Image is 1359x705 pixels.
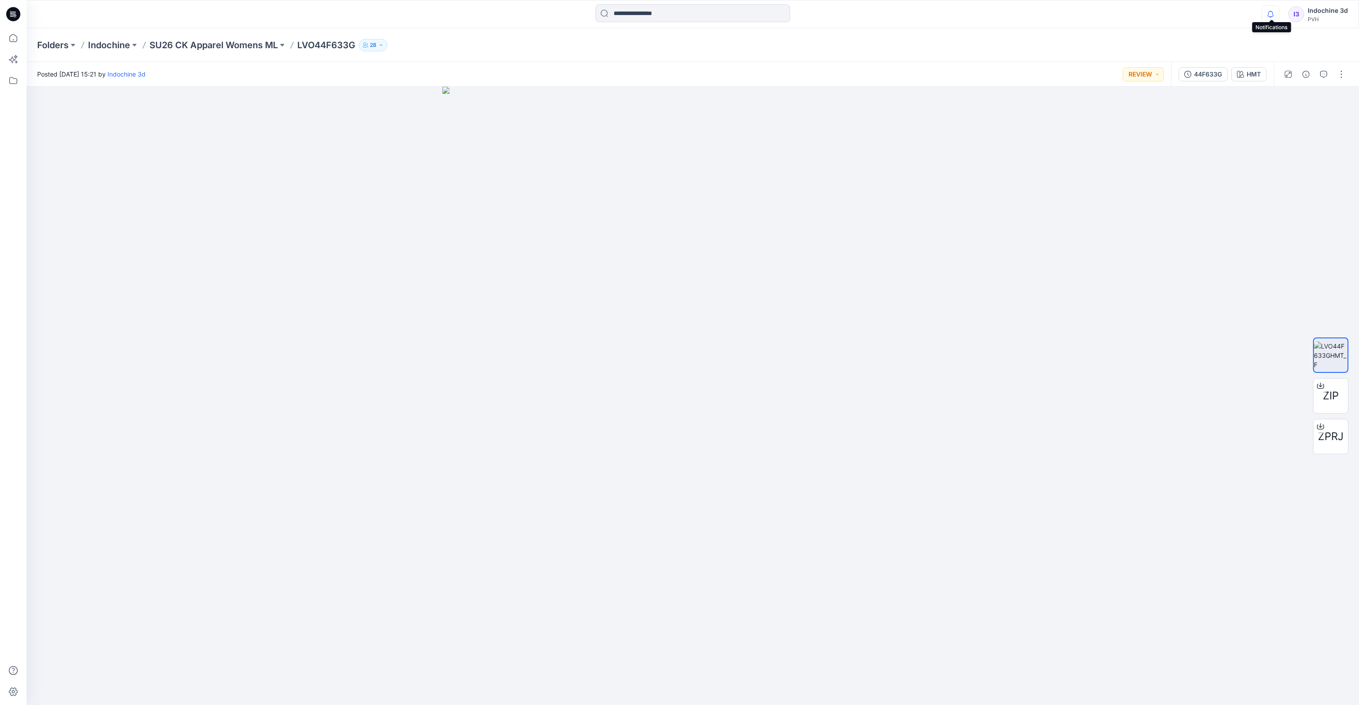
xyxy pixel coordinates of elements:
p: 28 [370,40,376,50]
a: Indochine 3d [107,70,146,78]
div: HMT [1247,69,1261,79]
div: I3 [1288,6,1304,22]
button: 44F633G [1179,67,1228,81]
p: LVO44F633G [297,39,355,51]
button: HMT [1231,67,1267,81]
span: Posted [DATE] 15:21 by [37,69,146,79]
a: Folders [37,39,69,51]
img: eyJhbGciOiJIUzI1NiIsImtpZCI6IjAiLCJzbHQiOiJzZXMiLCJ0eXAiOiJKV1QifQ.eyJkYXRhIjp7InR5cGUiOiJzdG9yYW... [442,87,943,705]
div: 44F633G [1194,69,1222,79]
span: ZIP [1323,388,1339,404]
button: Details [1299,67,1313,81]
span: ZPRJ [1318,429,1344,444]
img: LVO44F633GHMT_F [1314,341,1347,369]
a: Indochine [88,39,130,51]
div: PVH [1308,16,1348,23]
a: SU26 CK Apparel Womens ML [150,39,278,51]
div: Indochine 3d [1308,5,1348,16]
button: 28 [359,39,388,51]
